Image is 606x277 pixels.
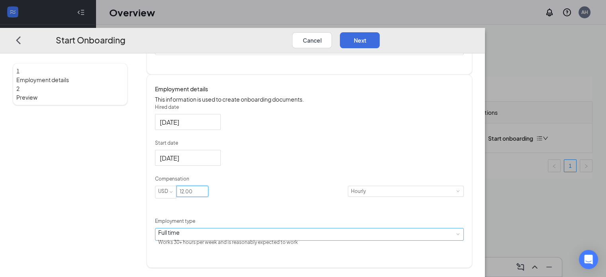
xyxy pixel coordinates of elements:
[158,236,298,248] div: Works 30+ hours per week and is reasonably expected to work
[160,153,214,163] input: Sep 1, 2025
[16,75,124,84] span: Employment details
[158,44,230,55] div: [object Object]
[160,117,214,127] input: Aug 26, 2025
[340,32,380,48] button: Next
[158,186,174,196] div: USD
[177,186,208,196] input: Amount
[56,33,126,46] h3: Start Onboarding
[579,250,598,269] div: Open Intercom Messenger
[292,32,332,48] button: Cancel
[158,228,304,248] div: [object Object]
[16,67,20,75] span: 1
[155,175,464,183] p: Compensation
[155,104,464,111] p: Hired date
[158,228,298,236] div: Full time
[16,85,20,92] span: 2
[155,218,464,225] p: Employment type
[351,186,371,196] div: Hourly
[16,93,124,102] span: Preview
[155,139,464,147] p: Start date
[155,84,464,93] h4: Employment details
[155,95,464,104] p: This information is used to create onboarding documents.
